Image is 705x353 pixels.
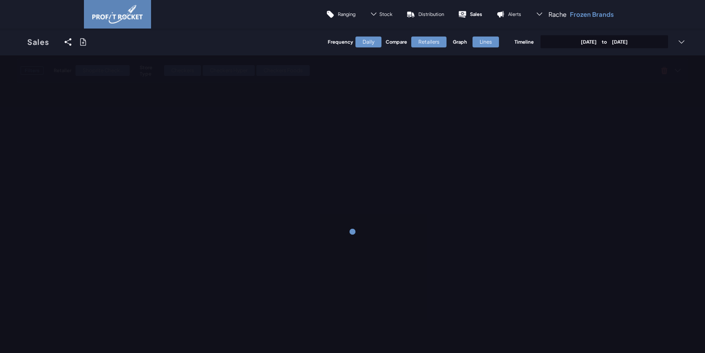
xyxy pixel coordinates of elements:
[319,4,363,24] a: Ranging
[17,29,60,55] a: Sales
[92,5,143,24] img: image
[328,39,351,45] h4: Frequency
[451,4,489,24] a: Sales
[418,11,444,17] p: Distribution
[570,10,614,18] p: Frozen Brands
[386,39,407,45] h4: Compare
[338,11,355,17] p: Ranging
[379,11,392,17] span: Stock
[473,37,499,47] div: Lines
[514,39,534,45] h4: Timeline
[581,39,628,45] p: [DATE] [DATE]
[489,4,528,24] a: Alerts
[470,11,482,17] p: Sales
[597,39,612,44] span: to
[355,37,381,47] div: Daily
[399,4,451,24] a: Distribution
[453,39,468,45] h4: Graph
[548,10,567,18] span: Rache
[508,11,521,17] p: Alerts
[411,37,446,47] div: Retailers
